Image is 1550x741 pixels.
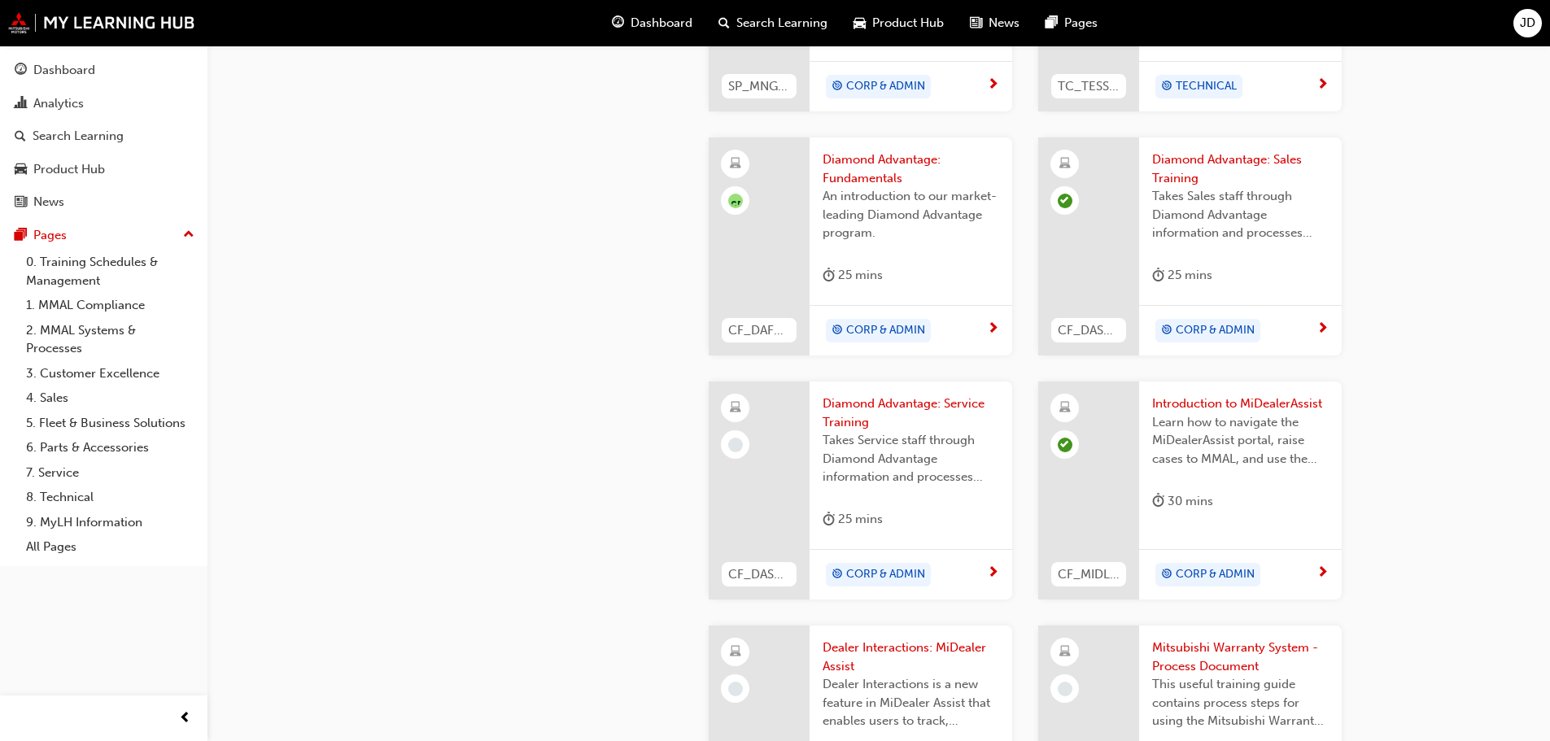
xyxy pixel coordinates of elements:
[872,14,944,33] span: Product Hub
[728,682,743,696] span: learningRecordVerb_NONE-icon
[15,229,27,243] span: pages-icon
[1176,321,1255,340] span: CORP & ADMIN
[1064,14,1098,33] span: Pages
[1176,565,1255,584] span: CORP & ADMIN
[33,61,95,80] div: Dashboard
[15,195,27,210] span: news-icon
[15,129,26,144] span: search-icon
[1038,137,1342,355] a: CF_DASALES_M2Diamond Advantage: Sales TrainingTakes Sales staff through Diamond Advantage informa...
[183,224,194,246] span: up-icon
[846,77,925,96] span: CORP & ADMIN
[728,565,790,584] span: CF_DASERVICE_M2
[33,193,64,211] div: News
[823,265,883,286] div: 25 mins
[1059,642,1071,663] span: learningResourceType_ELEARNING-icon
[20,460,201,486] a: 7. Service
[728,194,743,208] span: null-icon
[728,438,743,452] span: learningRecordVerb_NONE-icon
[8,12,195,33] img: mmal
[989,14,1020,33] span: News
[1520,14,1535,33] span: JD
[823,265,835,286] span: duration-icon
[730,154,741,175] span: learningResourceType_ELEARNING-icon
[20,485,201,510] a: 8. Technical
[987,566,999,581] span: next-icon
[730,642,741,663] span: learningResourceType_ELEARNING-icon
[1058,321,1120,340] span: CF_DASALES_M2
[1152,413,1329,469] span: Learn how to navigate the MiDealerAssist portal, raise cases to MMAL, and use the Knowledge Base.
[832,76,843,98] span: target-icon
[33,127,124,146] div: Search Learning
[7,89,201,119] a: Analytics
[1161,564,1172,586] span: target-icon
[854,13,866,33] span: car-icon
[1152,187,1329,242] span: Takes Sales staff through Diamond Advantage information and processes relevant to the Customer sa...
[730,398,741,419] span: learningResourceType_ELEARNING-icon
[20,510,201,535] a: 9. MyLH Information
[846,565,925,584] span: CORP & ADMIN
[1161,320,1172,342] span: target-icon
[823,509,883,530] div: 25 mins
[20,361,201,386] a: 3. Customer Excellence
[728,77,790,96] span: SP_MNGSAPRCRDS_M1
[1316,78,1329,93] span: next-icon
[7,52,201,220] button: DashboardAnalyticsSearch LearningProduct HubNews
[718,13,730,33] span: search-icon
[1152,491,1164,512] span: duration-icon
[7,220,201,251] button: Pages
[1058,194,1072,208] span: learningRecordVerb_PASS-icon
[1152,265,1164,286] span: duration-icon
[970,13,982,33] span: news-icon
[728,321,790,340] span: CF_DAFUND_M1
[1058,77,1120,96] span: TC_TESS_M1
[705,7,840,40] a: search-iconSearch Learning
[7,121,201,151] a: Search Learning
[20,435,201,460] a: 6. Parts & Accessories
[832,320,843,342] span: target-icon
[7,55,201,85] a: Dashboard
[1046,13,1058,33] span: pages-icon
[20,318,201,361] a: 2. MMAL Systems & Processes
[15,63,27,78] span: guage-icon
[15,97,27,111] span: chart-icon
[1152,394,1329,413] span: Introduction to MiDealerAssist
[736,14,827,33] span: Search Learning
[1152,265,1212,286] div: 25 mins
[823,431,999,486] span: Takes Service staff through Diamond Advantage information and processes relevant to the Customer ...
[33,226,67,245] div: Pages
[20,386,201,411] a: 4. Sales
[1152,150,1329,187] span: Diamond Advantage: Sales Training
[709,381,1012,599] a: CF_DASERVICE_M2Diamond Advantage: Service TrainingTakes Service staff through Diamond Advantage i...
[1316,322,1329,337] span: next-icon
[1059,154,1071,175] span: learningResourceType_ELEARNING-icon
[1058,438,1072,452] span: learningRecordVerb_PASS-icon
[987,322,999,337] span: next-icon
[823,639,999,675] span: Dealer Interactions: MiDealer Assist
[33,160,105,179] div: Product Hub
[1059,398,1071,419] span: learningResourceType_ELEARNING-icon
[1033,7,1111,40] a: pages-iconPages
[20,411,201,436] a: 5. Fleet & Business Solutions
[823,675,999,730] span: Dealer Interactions is a new feature in MiDealer Assist that enables users to track, manage, and ...
[1152,675,1329,730] span: This useful training guide contains process steps for using the Mitsubishi Warranty System.
[823,150,999,187] span: Diamond Advantage: Fundamentals
[823,187,999,242] span: An introduction to our market-leading Diamond Advantage program.
[1058,565,1120,584] span: CF_MIDLRASST_M1
[20,534,201,560] a: All Pages
[1058,682,1072,696] span: learningRecordVerb_NONE-icon
[15,163,27,177] span: car-icon
[1316,566,1329,581] span: next-icon
[832,564,843,586] span: target-icon
[1038,381,1342,599] a: CF_MIDLRASST_M1Introduction to MiDealerAssistLearn how to navigate the MiDealerAssist portal, rai...
[823,394,999,431] span: Diamond Advantage: Service Training
[1152,491,1213,512] div: 30 mins
[1176,77,1237,96] span: TECHNICAL
[1152,639,1329,675] span: Mitsubishi Warranty System - Process Document
[846,321,925,340] span: CORP & ADMIN
[631,14,692,33] span: Dashboard
[599,7,705,40] a: guage-iconDashboard
[823,509,835,530] span: duration-icon
[1161,76,1172,98] span: target-icon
